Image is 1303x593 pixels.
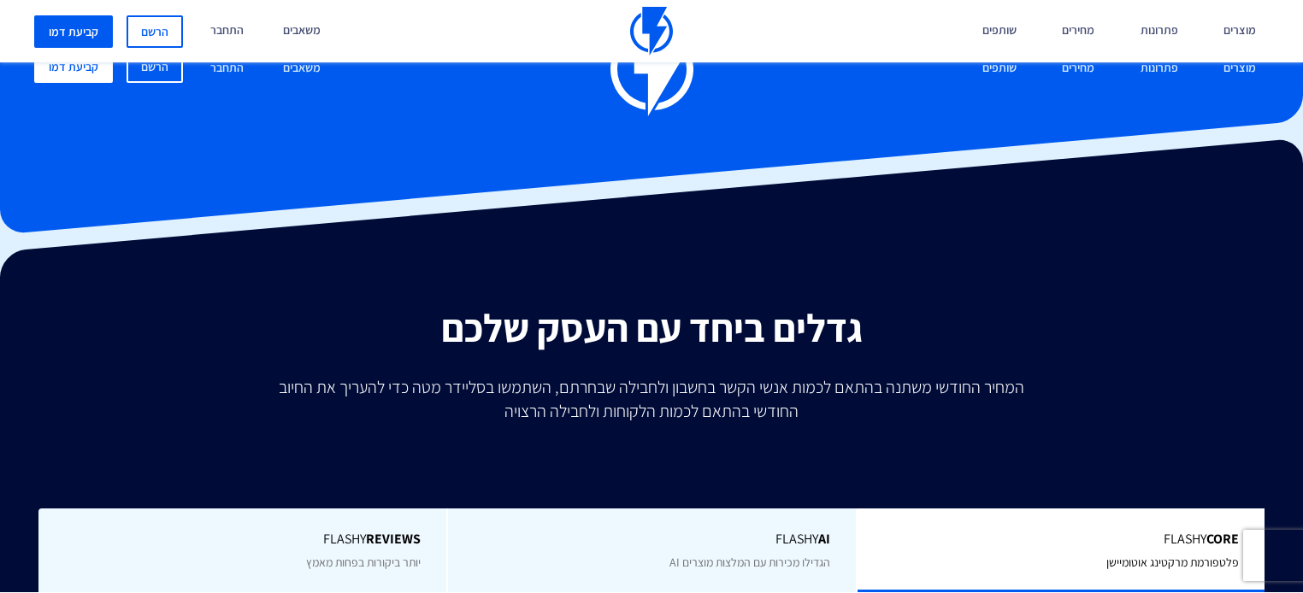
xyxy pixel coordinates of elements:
[270,50,333,87] a: משאבים
[306,555,421,570] span: יותר ביקורות בפחות מאמץ
[1206,530,1239,548] b: Core
[34,50,113,83] a: קביעת דמו
[64,530,422,549] span: Flashy
[1211,50,1269,87] a: מוצרים
[198,50,256,87] a: התחבר
[267,375,1036,423] p: המחיר החודשי משתנה בהתאם לכמות אנשי הקשר בחשבון ולחבילה שבחרתם, השתמשו בסליידר מטה כדי להעריך את ...
[1128,50,1191,87] a: פתרונות
[1106,555,1239,570] span: פלטפורמת מרקטינג אוטומיישן
[818,530,830,548] b: AI
[883,530,1239,549] span: Flashy
[669,555,830,570] span: הגדילו מכירות עם המלצות מוצרים AI
[127,50,183,83] a: הרשם
[366,530,421,548] b: REVIEWS
[970,50,1029,87] a: שותפים
[34,15,113,48] a: קביעת דמו
[13,306,1290,349] h2: גדלים ביחד עם העסק שלכם
[127,15,183,48] a: הרשם
[474,530,829,549] span: Flashy
[1049,50,1107,87] a: מחירים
